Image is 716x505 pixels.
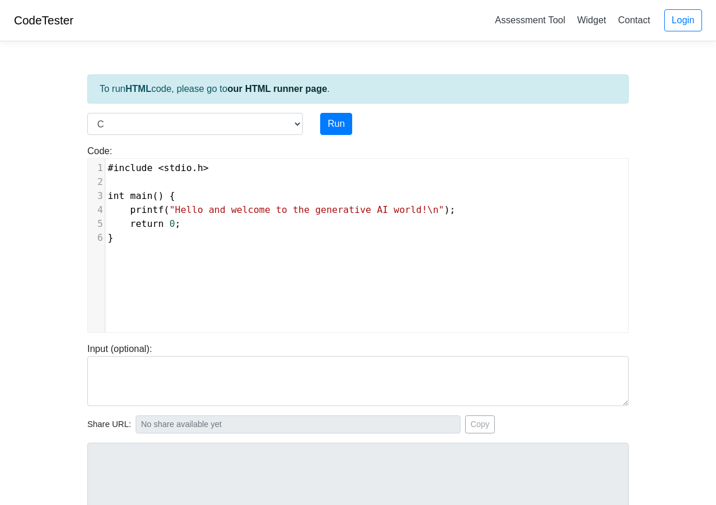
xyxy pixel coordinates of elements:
button: Copy [465,415,495,433]
div: Code: [79,144,637,333]
a: our HTML runner page [228,84,327,94]
strong: HTML [125,84,151,94]
span: 0 [169,218,175,229]
span: > [203,162,209,173]
div: Input (optional): [79,342,637,406]
span: #include [108,162,153,173]
span: main [130,190,153,201]
a: Login [664,9,702,31]
div: 4 [88,203,105,217]
span: Share URL: [87,418,131,431]
span: } [108,232,114,243]
span: () { [108,190,175,201]
a: Widget [572,10,611,30]
span: . [108,162,209,173]
span: ( ); [108,204,455,215]
button: Run [320,113,352,135]
div: 6 [88,231,105,245]
span: "Hello and welcome to the generative AI world!\n" [169,204,444,215]
a: CodeTester [14,14,73,27]
div: 3 [88,189,105,203]
a: Contact [614,10,655,30]
span: stdio [164,162,192,173]
span: return [130,218,164,229]
span: < [158,162,164,173]
input: No share available yet [136,415,460,433]
div: 1 [88,161,105,175]
span: ; [108,218,180,229]
a: Assessment Tool [490,10,570,30]
span: int [108,190,125,201]
div: To run code, please go to . [87,74,629,104]
div: 2 [88,175,105,189]
div: 5 [88,217,105,231]
span: printf [130,204,164,215]
span: h [197,162,203,173]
